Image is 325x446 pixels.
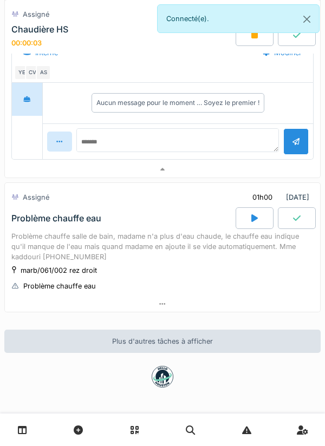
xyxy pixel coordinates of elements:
div: Plus d'autres tâches à afficher [4,330,321,353]
div: Chaudière HS [11,24,68,35]
div: [DATE] [243,187,314,207]
div: CV [25,65,40,80]
div: YE [14,65,29,80]
div: Problème chauffe eau [23,281,96,291]
div: 01h00 [252,192,272,202]
div: Assigné [23,192,49,202]
div: Problème chauffe eau [11,213,101,224]
div: 00:00:03 [11,39,42,47]
div: Problème chauffe salle de bain, madame n'a plus d'eau chaude, le chauffe eau indique qu'il manque... [11,231,314,263]
img: badge-BVDL4wpA.svg [152,366,173,388]
div: marb/061/002 rez droit [21,265,97,276]
div: Aucun message pour le moment … Soyez le premier ! [96,98,259,108]
button: Close [295,5,319,34]
div: AS [36,65,51,80]
div: Connecté(e). [157,4,320,33]
div: Assigné [23,9,49,19]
